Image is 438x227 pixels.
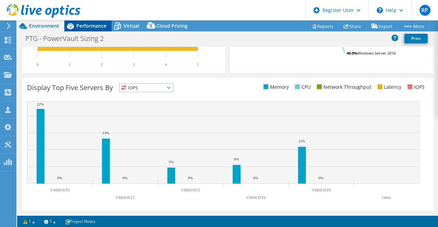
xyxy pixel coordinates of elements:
a: Project Notes [60,217,100,226]
text: 1 [69,62,71,67]
span: Performance [76,23,106,29]
text: 0% [253,176,258,180]
span: Cloud Pricing [156,23,188,29]
svg: \n [377,7,383,13]
tspan: Windows Server 2016 [357,51,396,56]
span: RP [420,5,430,16]
li: Memory [262,83,289,91]
text: VMHOST5 [181,188,201,193]
a: 1 [18,217,40,226]
text: 4 [165,62,167,67]
span: Environment [29,23,59,29]
li: IOPS [406,83,425,91]
a: Export [366,21,398,31]
a: Reports [306,21,339,31]
li: Network Throughput [315,83,371,91]
li: Latency [376,83,401,91]
text: VMHOST6 [246,195,266,200]
text: 0% [319,176,324,180]
text: 0% [188,176,193,180]
text: 0 [37,62,39,67]
text: 13% [102,131,109,135]
text: 6% [234,157,239,161]
text: 22% [37,102,44,106]
text: 5% [169,160,174,164]
li: CPU [293,83,311,91]
text: VMHOST9 [50,188,70,193]
h1: PTG - PowerVault Sizing 2 [22,35,114,42]
span: IOPS [119,84,173,92]
a: Share [338,21,366,31]
text: 2 [101,62,103,67]
tspan: 40.0% [347,51,357,56]
text: 3 [133,62,135,67]
span: Virtual [124,23,139,29]
text: 0% [57,176,62,180]
text: 0% [123,176,128,180]
a: 1 [39,217,61,226]
text: VMHOST8 [312,188,331,193]
text: VMHOST1 [116,195,135,200]
a: Print [404,34,428,43]
a: More [398,21,429,31]
text: Other [382,195,391,200]
text: 11% [298,139,305,143]
text: 5 [197,62,199,67]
